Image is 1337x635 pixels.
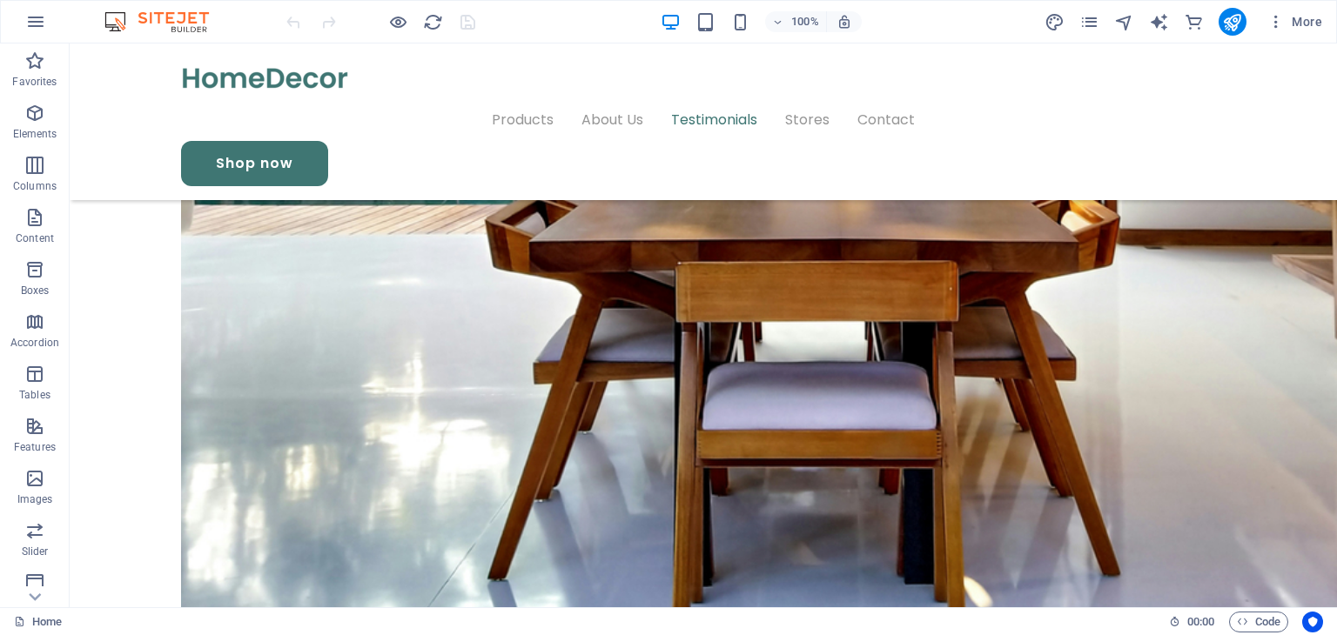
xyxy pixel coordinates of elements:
i: Navigator [1114,12,1134,32]
h6: 100% [791,11,819,32]
button: More [1260,8,1329,36]
button: reload [422,11,443,32]
i: Pages (Ctrl+Alt+S) [1079,12,1099,32]
span: Code [1237,612,1280,632]
span: : [1199,615,1202,628]
button: Code [1229,612,1288,632]
button: pages [1079,11,1100,32]
i: Design (Ctrl+Alt+Y) [1045,12,1065,32]
p: Slider [22,545,49,558]
button: commerce [1184,11,1205,32]
p: Images [17,492,53,506]
i: Publish [1222,12,1242,32]
span: 00 00 [1187,612,1214,632]
p: Tables [19,388,50,402]
p: Accordion [10,336,59,350]
i: Commerce [1184,12,1204,32]
h6: Session time [1169,612,1215,632]
p: Elements [13,127,57,141]
span: More [1267,13,1322,30]
button: 100% [765,11,827,32]
p: Content [16,231,54,245]
img: Editor Logo [100,11,231,32]
a: Click to cancel selection. Double-click to open Pages [14,612,62,632]
p: Boxes [21,284,50,297]
p: Features [14,440,56,454]
i: On resize automatically adjust zoom level to fit chosen device. [836,14,852,30]
button: Click here to leave preview mode and continue editing [387,11,408,32]
button: text_generator [1149,11,1170,32]
i: AI Writer [1149,12,1169,32]
button: navigator [1114,11,1135,32]
button: Usercentrics [1302,612,1323,632]
p: Columns [13,179,57,193]
p: Favorites [12,75,57,89]
button: design [1045,11,1065,32]
button: publish [1219,8,1246,36]
i: Reload page [423,12,443,32]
